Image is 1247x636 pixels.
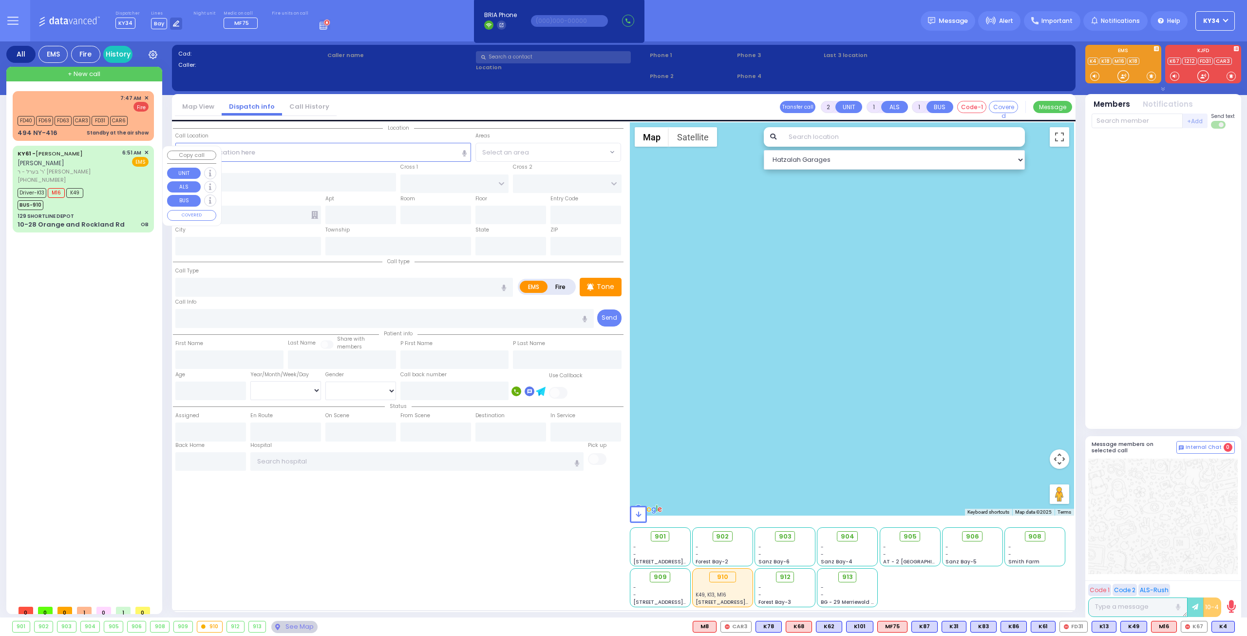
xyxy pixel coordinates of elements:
[846,621,873,633] div: BLS
[385,403,412,410] span: Status
[175,102,222,111] a: Map View
[1224,443,1232,452] span: 0
[110,116,128,126] span: CAR6
[633,584,636,591] span: -
[167,210,216,221] button: COVERED
[970,621,997,633] div: BLS
[383,124,414,132] span: Location
[1203,17,1220,25] span: KY34
[1001,621,1027,633] div: BLS
[400,371,447,379] label: Call back number
[782,127,1025,147] input: Search location
[633,558,725,565] span: [STREET_ADDRESS][PERSON_NAME]
[57,607,72,614] span: 0
[282,102,337,111] a: Call History
[756,621,782,633] div: BLS
[400,163,418,171] label: Cross 1
[38,46,68,63] div: EMS
[379,330,417,337] span: Patient info
[250,452,584,471] input: Search hospital
[1101,17,1140,25] span: Notifications
[786,621,812,633] div: ALS
[1059,621,1088,633] div: FD31
[1041,17,1073,25] span: Important
[846,621,873,633] div: K101
[337,335,365,343] small: Share with
[1151,621,1177,633] div: ALS
[758,543,761,551] span: -
[36,116,53,126] span: FD69
[175,412,199,420] label: Assigned
[1064,624,1069,629] img: red-radio-icon.svg
[325,371,344,379] label: Gender
[400,195,415,203] label: Room
[19,607,33,614] span: 0
[756,621,782,633] div: K78
[693,621,717,633] div: M8
[1088,58,1098,65] a: K4
[1008,551,1011,558] span: -
[635,127,669,147] button: Show street map
[250,412,273,420] label: En Route
[779,532,792,541] span: 903
[1195,11,1235,31] button: KY34
[696,543,699,551] span: -
[911,621,938,633] div: BLS
[167,181,201,193] button: ALS
[1092,441,1176,454] h5: Message members on selected call
[175,340,203,347] label: First Name
[144,149,149,157] span: ✕
[178,50,324,58] label: Cad:
[81,621,100,632] div: 904
[841,532,854,541] span: 904
[250,371,321,379] div: Year/Month/Week/Day
[1092,114,1183,128] input: Search member
[1138,584,1170,596] button: ALS-Rush
[1186,444,1222,451] span: Internal Chat
[475,412,505,420] label: Destination
[693,621,717,633] div: ALS KJ
[115,18,135,29] span: KY34
[1094,99,1130,110] button: Members
[1050,484,1069,504] button: Drag Pegman onto the map to open Street View
[696,598,788,606] span: [STREET_ADDRESS][PERSON_NAME]
[597,309,622,327] button: Send
[780,572,791,582] span: 912
[18,128,57,138] div: 494 NY-416
[116,607,131,614] span: 1
[120,95,141,102] span: 7:47 AM
[835,101,862,113] button: UNIT
[720,621,752,633] div: CAR3
[842,572,853,582] span: 913
[382,258,415,265] span: Call type
[1211,120,1227,130] label: Turn off text
[911,621,938,633] div: K87
[1001,621,1027,633] div: K86
[73,116,90,126] span: CAR3
[55,116,72,126] span: FD63
[144,94,149,102] span: ✕
[1211,113,1235,120] span: Send text
[115,11,140,17] label: Dispatcher
[1050,449,1069,469] button: Map camera controls
[175,298,196,306] label: Call Info
[103,46,132,63] a: History
[18,188,46,198] span: Driver-K13
[482,148,529,157] span: Select an area
[633,551,636,558] span: -
[1151,621,1177,633] div: M16
[6,46,36,63] div: All
[222,102,282,111] a: Dispatch info
[175,267,199,275] label: Call Type
[71,46,100,63] div: Fire
[928,17,935,24] img: message.svg
[632,503,664,516] img: Google
[38,607,53,614] span: 0
[957,101,986,113] button: Code-1
[1008,543,1011,551] span: -
[1143,99,1193,110] button: Notifications
[337,343,362,350] span: members
[650,72,734,80] span: Phone 2
[175,226,186,234] label: City
[13,621,30,632] div: 901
